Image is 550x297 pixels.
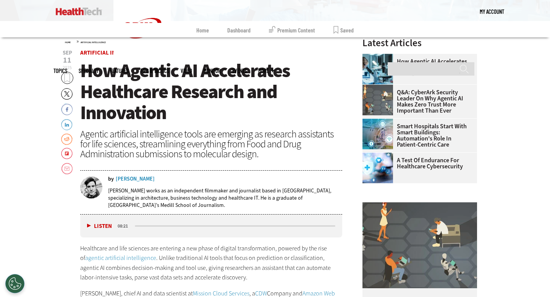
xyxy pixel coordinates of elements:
a: CDW [113,50,171,58]
img: Group of humans and robots accessing a network [362,202,477,288]
img: Smart hospital [362,119,393,149]
a: MonITor [204,68,221,74]
div: Cookies Settings [5,274,24,293]
a: Events [232,68,247,74]
a: Saved [333,23,354,37]
a: Dashboard [227,23,251,37]
button: Listen [87,223,112,229]
img: scientist looks through microscope in lab [362,54,393,84]
a: Healthcare cybersecurity [362,153,397,159]
span: Specialty [79,68,99,74]
a: Smart Hospitals Start With Smart Buildings: Automation's Role in Patient-Centric Care [362,123,472,148]
a: Smart hospital [362,119,397,125]
a: Video [181,68,192,74]
a: Home [196,23,209,37]
p: [PERSON_NAME] works as an independent filmmaker and journalist based in [GEOGRAPHIC_DATA], specia... [108,187,342,209]
img: Healthcare cybersecurity [362,153,393,183]
a: scientist looks through microscope in lab [362,54,397,60]
a: A Test of Endurance for Healthcare Cybersecurity [362,157,472,169]
img: Group of humans and robots accessing a network [362,85,393,115]
span: Topics [53,68,67,74]
a: Features [110,68,129,74]
span: by [108,176,114,182]
a: Premium Content [269,23,315,37]
div: media player [80,215,342,237]
a: Tips & Tactics [140,68,169,74]
img: nathan eddy [80,176,102,199]
a: Group of humans and robots accessing a network [362,85,397,91]
a: agentic artificial intelligence [85,254,156,262]
p: Healthcare and life sciences are entering a new phase of digital transformation, powered by the r... [80,244,342,282]
a: Q&A: CyberArk Security Leader on Why Agentic AI Makes Zero Trust More Important Than Ever [362,89,472,114]
button: Open Preferences [5,274,24,293]
div: Agentic artificial intelligence tools are emerging as research assistants for life sciences, stre... [80,129,342,159]
img: Home [56,8,102,15]
a: [PERSON_NAME] [116,176,155,182]
div: duration [116,223,134,229]
span: More [258,68,274,74]
span: How Agentic AI Accelerates Healthcare Research and Innovation [80,58,290,125]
